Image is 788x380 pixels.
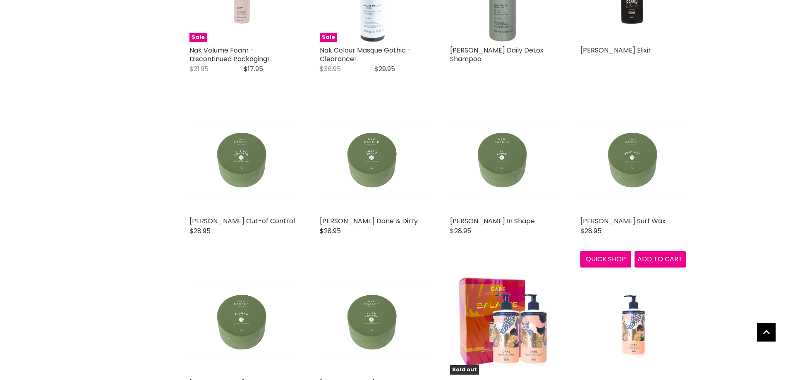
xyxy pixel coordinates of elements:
span: Add to cart [637,254,683,264]
span: $21.95 [189,64,208,74]
span: $28.95 [320,226,341,236]
span: Sold out [450,365,479,375]
span: Sale [320,33,337,42]
img: Nak Care Balance Shampoo [620,269,645,375]
img: Nak Barber In Shape [450,107,556,213]
span: $17.95 [244,64,263,74]
img: Nak Barber Slick Pomade [320,269,425,375]
img: Nak Barber Tough'n Up [189,269,295,375]
span: $28.95 [580,226,601,236]
a: Nak Colour Masque Gothic - Clearance! [320,45,411,64]
a: [PERSON_NAME] Surf Wax [580,216,666,226]
button: Quick shop [580,251,632,268]
a: [PERSON_NAME] Daily Detox Shampoo [450,45,544,64]
span: $29.95 [374,64,395,74]
img: Nak Barber Surf Wax [580,107,686,213]
a: [PERSON_NAME] Out-of Control [189,216,295,226]
a: Nak Care Balance Duo Nak Care Balance Duo Sold out [450,269,556,375]
span: $28.95 [450,226,471,236]
span: $28.95 [189,226,211,236]
a: Nak Volume Foam - Discontinued Packaging! [189,45,269,64]
img: Nak Barber Done & Dirty [320,107,425,213]
img: Nak Barber Out-of Control [189,107,295,213]
button: Add to cart [635,251,686,268]
a: [PERSON_NAME] Done & Dirty [320,216,418,226]
span: Sale [189,33,207,42]
img: Nak Care Balance Duo [450,269,556,375]
a: [PERSON_NAME] Elixir [580,45,651,55]
a: [PERSON_NAME] In Shape [450,216,535,226]
span: $36.95 [320,64,341,74]
a: Nak Care Balance Shampoo [580,269,686,375]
